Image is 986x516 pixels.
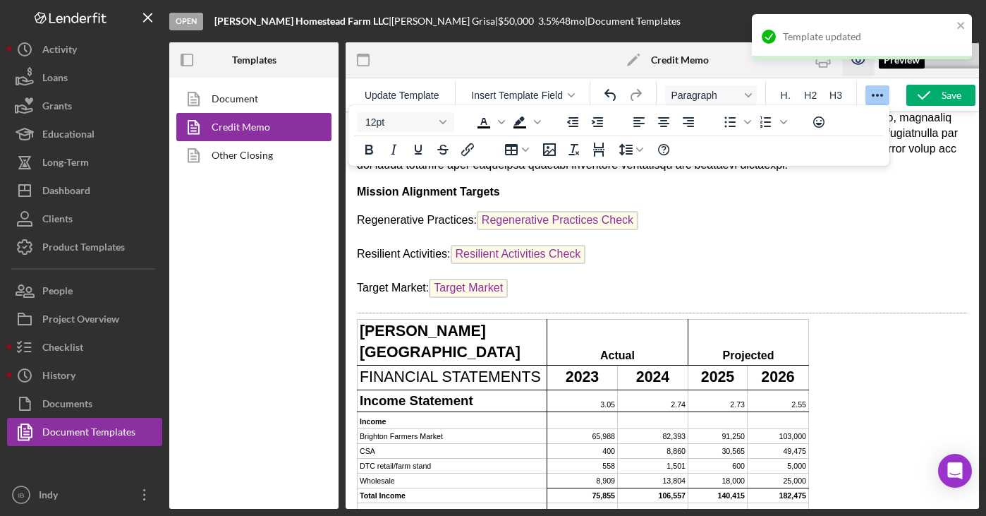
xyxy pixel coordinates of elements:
[508,112,543,132] div: Background color Black
[585,16,681,27] div: | Document Templates
[18,491,24,499] text: IB
[671,90,740,101] span: Paragraph
[559,16,585,27] div: 48 mo
[562,140,586,160] button: Clear formatting
[402,316,463,331] td: 103,000
[202,316,272,331] td: 65,988
[343,331,402,346] td: 30,565
[538,16,559,27] div: 3.5 %
[382,140,406,160] button: Italic
[202,346,272,361] td: 558
[865,85,889,105] button: Reveal or hide additional toolbar items
[464,85,582,105] button: Insert Template Field
[42,64,68,95] div: Loans
[7,64,162,92] button: Loans
[7,176,162,205] button: Dashboard
[676,112,700,132] button: Align right
[652,140,676,160] button: Help
[214,16,391,27] div: |
[202,331,272,346] td: 400
[42,361,75,393] div: History
[7,277,162,305] button: People
[7,92,162,120] button: Grants
[774,85,798,105] button: Heading 1
[176,113,324,141] a: Credit Memo
[938,454,972,488] div: Open Intercom Messenger
[365,90,439,101] span: Update Template
[42,176,90,208] div: Dashboard
[471,90,563,101] span: Insert Template Field
[357,112,454,132] button: Font size 12pt
[7,205,162,233] a: Clients
[780,90,792,101] span: H1
[402,253,463,278] td: 2026
[176,141,324,169] a: Other Closing
[7,233,162,261] button: Product Templates
[12,300,202,317] td: Income
[7,361,162,390] button: History
[804,90,817,101] span: H2
[42,418,135,450] div: Document Templates
[497,140,537,160] button: Table
[587,140,611,160] button: Page Break
[623,85,647,105] button: Redo
[42,277,73,308] div: People
[12,316,202,331] td: Brighton Farmers Market
[42,205,73,236] div: Clients
[402,278,463,300] td: 2.55
[7,120,162,148] button: Educational
[12,331,202,346] td: CSA
[7,481,162,509] button: IBIndy [PERSON_NAME]
[202,376,272,390] td: 75,855
[7,390,162,418] button: Documents
[402,376,463,390] td: 182,475
[7,305,162,333] a: Project Overview
[357,140,381,160] button: Bold
[42,92,72,124] div: Grants
[232,54,276,66] b: Templates
[12,346,202,361] td: DTC retail/farm stand
[652,112,676,132] button: Align center
[537,140,561,160] button: Insert/edit image
[402,346,463,361] td: 5,000
[807,112,831,132] button: Emojis
[42,305,119,337] div: Project Overview
[272,376,343,390] td: 106,557
[169,13,203,30] div: Open
[402,331,463,346] td: 49,475
[391,16,498,27] div: [PERSON_NAME] Grisa |
[7,418,162,446] button: Document Templates
[42,120,95,152] div: Educational
[42,333,83,365] div: Checklist
[272,361,343,376] td: 13,804
[7,148,162,176] button: Long-Term
[272,316,343,331] td: 82,393
[343,346,402,361] td: 600
[202,361,272,376] td: 8,909
[7,35,162,64] button: Activity
[12,361,202,376] td: Wholesale
[665,85,757,105] button: Format Paragraph
[402,361,463,376] td: 25,000
[783,31,952,42] div: Template updated
[7,333,162,361] button: Checklist
[956,20,966,33] button: close
[42,35,77,67] div: Activity
[343,278,402,300] td: 2.73
[42,148,89,180] div: Long-Term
